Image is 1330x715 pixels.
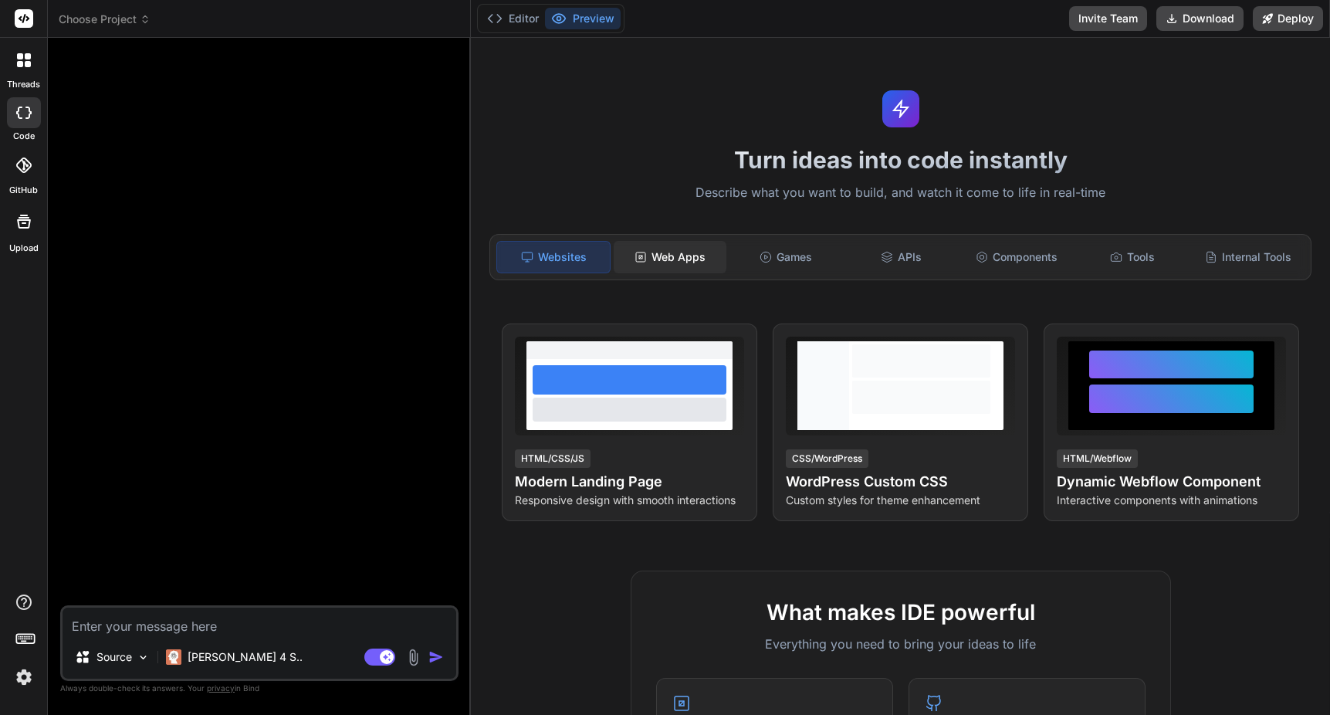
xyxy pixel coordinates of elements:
[656,635,1146,653] p: Everything you need to bring your ideas to life
[480,146,1321,174] h1: Turn ideas into code instantly
[428,649,444,665] img: icon
[9,242,39,255] label: Upload
[515,471,744,493] h4: Modern Landing Page
[13,130,35,143] label: code
[11,664,37,690] img: settings
[515,449,591,468] div: HTML/CSS/JS
[1057,471,1286,493] h4: Dynamic Webflow Component
[614,241,726,273] div: Web Apps
[1253,6,1323,31] button: Deploy
[786,449,868,468] div: CSS/WordPress
[480,183,1321,203] p: Describe what you want to build, and watch it come to life in real-time
[137,651,150,664] img: Pick Models
[1156,6,1244,31] button: Download
[404,649,422,666] img: attachment
[9,184,38,197] label: GitHub
[1192,241,1305,273] div: Internal Tools
[1057,449,1138,468] div: HTML/Webflow
[961,241,1074,273] div: Components
[96,649,132,665] p: Source
[786,471,1015,493] h4: WordPress Custom CSS
[545,8,621,29] button: Preview
[1069,6,1147,31] button: Invite Team
[786,493,1015,508] p: Custom styles for theme enhancement
[656,596,1146,629] h2: What makes IDE powerful
[166,649,181,665] img: Claude 4 Sonnet
[481,8,545,29] button: Editor
[515,493,744,508] p: Responsive design with smooth interactions
[60,681,459,696] p: Always double-check its answers. Your in Bind
[496,241,611,273] div: Websites
[845,241,958,273] div: APIs
[7,78,40,91] label: threads
[729,241,842,273] div: Games
[59,12,151,27] span: Choose Project
[1057,493,1286,508] p: Interactive components with animations
[188,649,303,665] p: [PERSON_NAME] 4 S..
[1076,241,1189,273] div: Tools
[207,683,235,693] span: privacy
